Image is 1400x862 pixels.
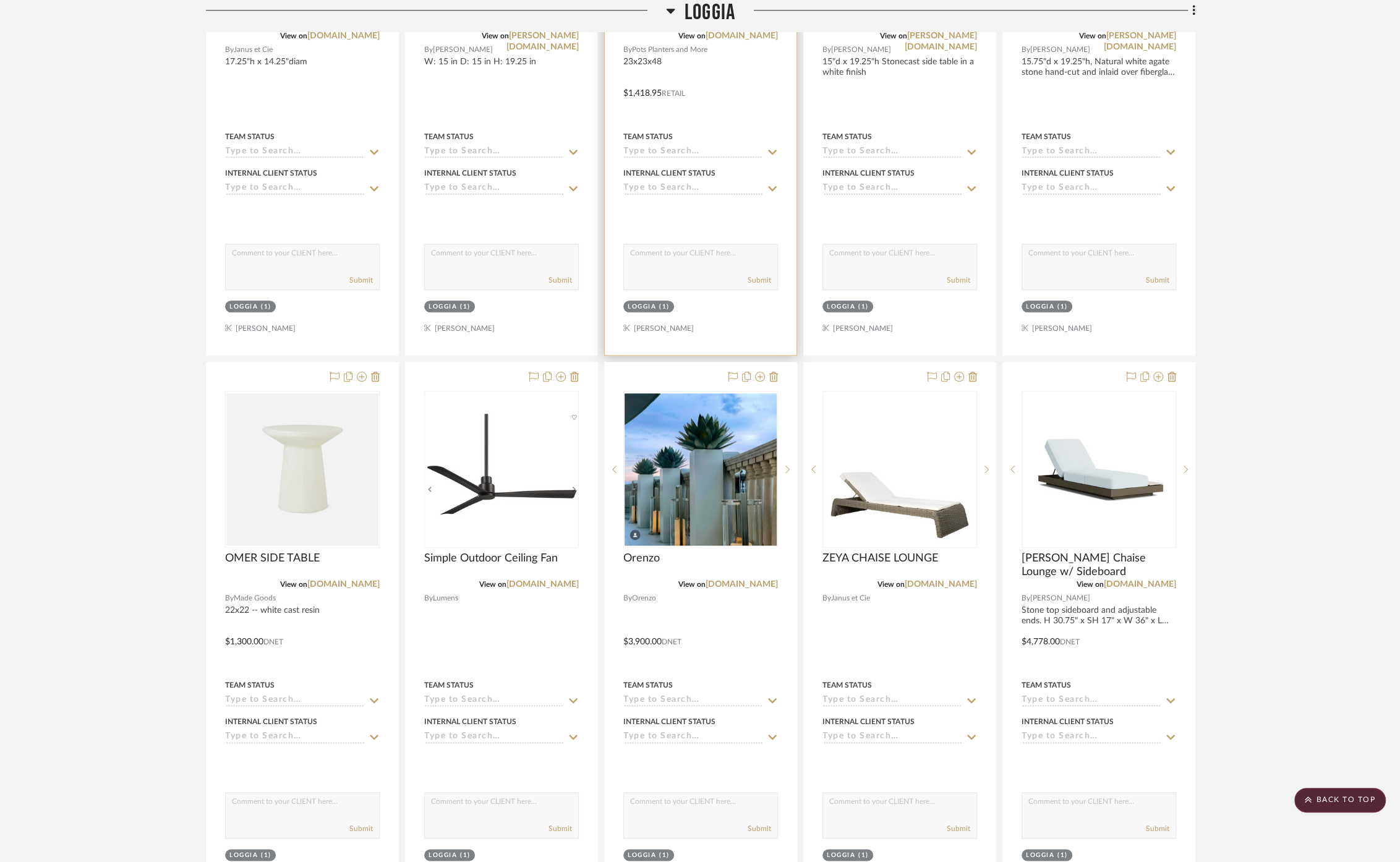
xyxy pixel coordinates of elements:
[1022,168,1114,179] div: Internal Client Status
[229,851,258,860] div: Loggia
[822,147,962,158] input: Type to Search…
[623,44,632,56] span: By
[1022,131,1071,142] div: Team Status
[827,851,855,860] div: Loggia
[234,592,276,604] span: Made Goods
[822,552,938,565] span: ZEYA CHAISE LOUNGE
[229,302,258,312] div: Loggia
[831,592,870,604] span: Janus et Cie
[1022,552,1176,579] span: [PERSON_NAME] Chaise Lounge w/ Sideboard
[822,131,872,142] div: Team Status
[880,32,907,40] span: View on
[424,168,516,179] div: Internal Client Status
[1022,183,1161,195] input: Type to Search…
[625,393,777,545] img: Orenzo
[429,851,457,860] div: Loggia
[1026,851,1054,860] div: Loggia
[831,44,891,56] span: [PERSON_NAME]
[506,32,579,51] a: [PERSON_NAME][DOMAIN_NAME]
[623,183,763,195] input: Type to Search…
[1146,823,1169,834] button: Submit
[1030,44,1090,56] span: [PERSON_NAME]
[822,44,831,56] span: By
[706,580,778,589] a: [DOMAIN_NAME]
[1023,429,1175,510] img: Huntley Chaise Lounge w/ Sideboard
[748,275,771,286] button: Submit
[1030,592,1090,604] span: [PERSON_NAME]
[659,302,670,312] div: (1)
[1146,275,1169,286] button: Submit
[225,680,275,691] div: Team Status
[225,592,234,604] span: By
[1022,695,1161,707] input: Type to Search…
[1022,592,1030,604] span: By
[429,302,457,312] div: Loggia
[225,695,365,707] input: Type to Search…
[822,716,915,727] div: Internal Client Status
[424,592,433,604] span: By
[307,32,380,40] a: [DOMAIN_NAME]
[226,393,378,545] img: OMER SIDE TABLE
[1022,44,1030,56] span: By
[225,183,365,195] input: Type to Search…
[479,581,506,588] span: View on
[623,131,673,142] div: Team Status
[1104,32,1176,51] a: [PERSON_NAME][DOMAIN_NAME]
[1022,732,1161,743] input: Type to Search…
[632,44,707,56] span: Pots Planters and More
[623,695,763,707] input: Type to Search…
[433,44,493,56] span: [PERSON_NAME]
[225,716,317,727] div: Internal Client Status
[225,732,365,743] input: Type to Search…
[905,32,977,51] a: [PERSON_NAME][DOMAIN_NAME]
[822,695,962,707] input: Type to Search…
[482,32,509,40] span: View on
[1022,147,1161,158] input: Type to Search…
[1104,580,1176,589] a: [DOMAIN_NAME]
[433,592,458,604] span: Lumens
[424,131,474,142] div: Team Status
[748,823,771,834] button: Submit
[225,131,275,142] div: Team Status
[623,552,660,565] span: Orenzo
[877,581,905,588] span: View on
[678,32,706,40] span: View on
[822,183,962,195] input: Type to Search…
[1057,851,1068,860] div: (1)
[280,581,307,588] span: View on
[424,44,433,56] span: By
[822,592,831,604] span: By
[947,275,970,286] button: Submit
[548,823,572,834] button: Submit
[424,695,564,707] input: Type to Search…
[1022,716,1114,727] div: Internal Client Status
[628,302,656,312] div: Loggia
[225,168,317,179] div: Internal Client Status
[424,183,564,195] input: Type to Search…
[858,302,869,312] div: (1)
[1079,32,1106,40] span: View on
[1077,581,1104,588] span: View on
[424,732,564,743] input: Type to Search…
[824,393,976,545] img: ZEYA CHAISE LOUNGE
[225,552,320,565] span: OMER SIDE TABLE
[225,44,234,56] span: By
[460,851,471,860] div: (1)
[1026,302,1054,312] div: Loggia
[947,823,970,834] button: Submit
[234,44,273,56] span: Janus et Cie
[261,302,271,312] div: (1)
[261,851,271,860] div: (1)
[424,147,564,158] input: Type to Search…
[623,168,715,179] div: Internal Client Status
[623,732,763,743] input: Type to Search…
[623,147,763,158] input: Type to Search…
[628,851,656,860] div: Loggia
[822,168,915,179] div: Internal Client Status
[424,680,474,691] div: Team Status
[280,32,307,40] span: View on
[1294,788,1386,813] scroll-to-top-button: BACK TO TOP
[659,851,670,860] div: (1)
[424,552,558,565] span: Simple Outdoor Ceiling Fan
[349,823,373,834] button: Submit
